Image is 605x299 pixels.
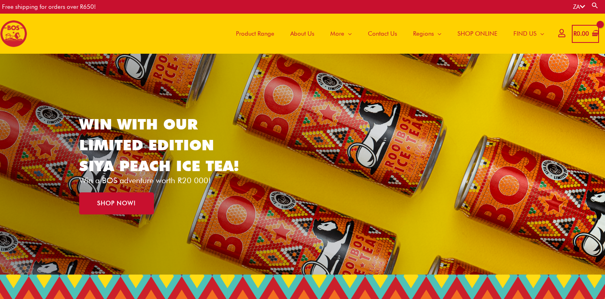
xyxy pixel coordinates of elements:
[236,22,274,46] span: Product Range
[591,2,599,9] a: Search button
[79,115,239,175] a: WIN WITH OUR LIMITED EDITION SIYA PEACH ICE TEA!
[222,14,552,54] nav: Site Navigation
[573,3,585,10] a: ZA
[368,22,397,46] span: Contact Us
[449,14,505,54] a: SHOP ONLINE
[330,22,344,46] span: More
[79,176,252,184] p: Win a BOS adventure worth R20 000!
[282,14,322,54] a: About Us
[360,14,405,54] a: Contact Us
[413,22,434,46] span: Regions
[457,22,497,46] span: SHOP ONLINE
[79,192,154,214] a: SHOP NOW!
[97,200,136,206] span: SHOP NOW!
[228,14,282,54] a: Product Range
[573,30,577,37] span: R
[572,25,599,43] a: View Shopping Cart, empty
[322,14,360,54] a: More
[405,14,449,54] a: Regions
[513,22,537,46] span: FIND US
[573,30,589,37] bdi: 0.00
[290,22,314,46] span: About Us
